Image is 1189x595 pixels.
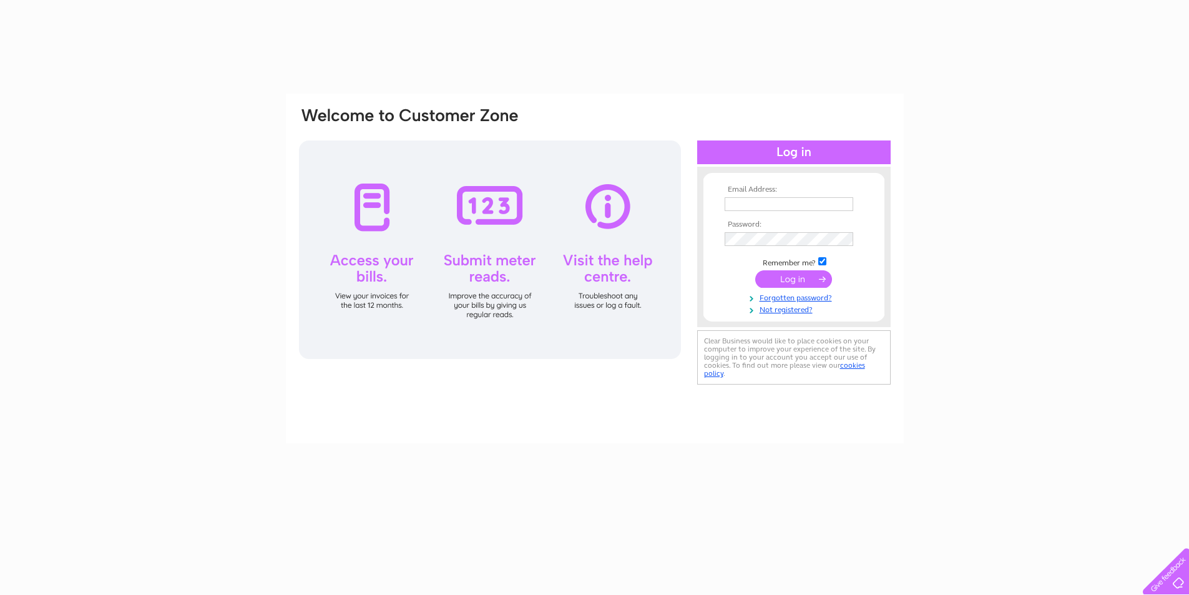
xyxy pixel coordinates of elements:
[722,185,866,194] th: Email Address:
[755,270,832,288] input: Submit
[722,220,866,229] th: Password:
[697,330,891,385] div: Clear Business would like to place cookies on your computer to improve your experience of the sit...
[725,303,866,315] a: Not registered?
[722,255,866,268] td: Remember me?
[725,291,866,303] a: Forgotten password?
[704,361,865,378] a: cookies policy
